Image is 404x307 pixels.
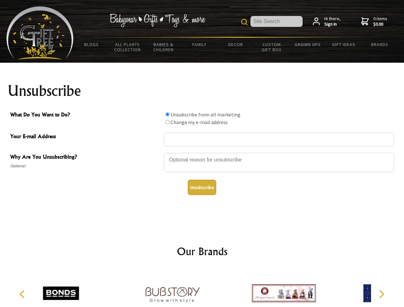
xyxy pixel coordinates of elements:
[165,120,170,124] input: What Do You Want to Do?
[165,112,170,116] input: What Do You Want to Do?
[313,16,341,27] a: Hi there,Sign in
[324,16,341,27] span: Hi there,
[109,14,205,27] img: Babywear - Gifts - Toys & more
[289,38,326,51] a: Grown Ups
[362,38,398,51] a: Brands
[254,38,290,56] a: Custom Gift Box
[241,19,248,25] img: product search
[361,16,387,27] a: 0 items$0.00
[218,38,254,51] a: Decor
[324,21,341,27] strong: Sign in
[10,111,161,120] span: What Do You Want to Do?
[74,38,110,51] a: BLOGS
[110,38,146,56] a: All Plants Collection
[10,162,161,170] span: Optional
[10,153,161,162] span: Why Are You Unsubscribing?
[250,16,303,27] input: Site Search
[10,132,161,142] span: Your E-mail Address
[8,83,397,98] h1: Unsubscribe
[16,287,30,301] button: Previous
[164,153,394,172] textarea: Why Are You Unsubscribing?
[326,38,362,51] a: Gift Ideas
[188,180,216,195] button: Unsubscribe
[374,287,388,301] button: Next
[6,6,74,59] img: Babyware - Gifts - Toys and more...
[146,38,182,56] a: Babies & Children
[170,119,228,125] label: Change my e-mail address
[13,244,392,259] h2: Our Brands
[373,16,387,27] span: 0 items
[170,111,241,118] label: Unsubscribe from all marketing
[373,21,387,27] strong: $0.00
[164,132,394,146] input: Your E-mail Address
[182,38,218,51] a: Family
